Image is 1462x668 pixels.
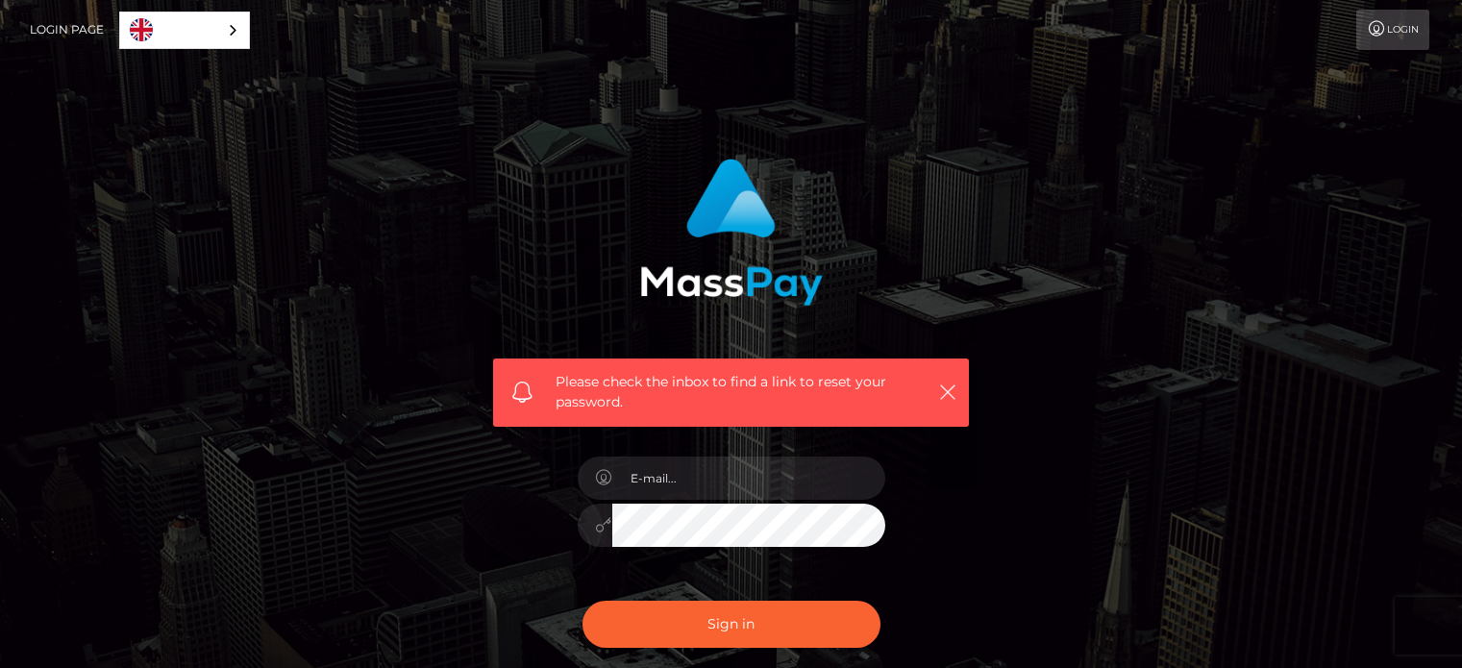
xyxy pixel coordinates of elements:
a: Login [1356,10,1429,50]
img: MassPay Login [640,159,823,306]
button: Sign in [582,601,880,648]
span: Please check the inbox to find a link to reset your password. [556,372,906,412]
a: Login Page [30,10,104,50]
input: E-mail... [612,457,885,500]
div: Language [119,12,250,49]
aside: Language selected: English [119,12,250,49]
a: English [120,12,249,48]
